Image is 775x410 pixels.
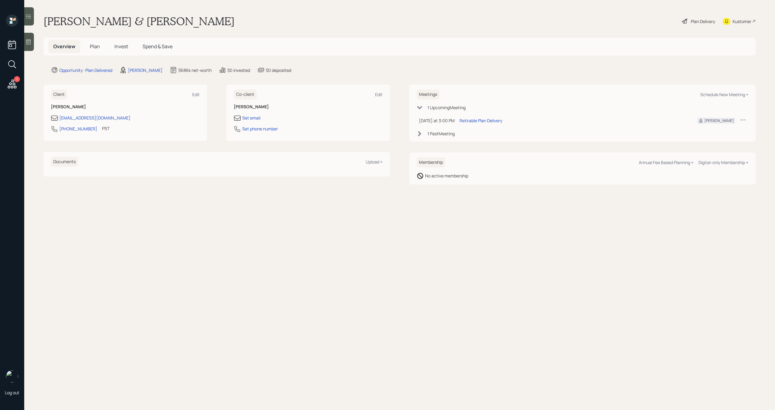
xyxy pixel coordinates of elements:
[51,89,67,99] h6: Client
[366,159,383,165] div: Upload +
[375,92,383,97] div: Edit
[143,43,173,50] span: Spend & Save
[427,130,455,137] div: 1 Past Meeting
[242,115,260,121] div: Set email
[425,173,468,179] div: No active membership
[5,390,19,395] div: Log out
[128,67,163,73] div: [PERSON_NAME]
[59,126,97,132] div: [PHONE_NUMBER]
[419,117,455,124] div: [DATE] at 3:00 PM
[44,15,235,28] h1: [PERSON_NAME] & [PERSON_NAME]
[704,118,734,123] div: [PERSON_NAME]
[51,104,200,109] h6: [PERSON_NAME]
[266,67,291,73] div: $0 deposited
[53,43,75,50] span: Overview
[460,117,502,124] div: Retirable Plan Delivery
[102,125,110,132] div: PST
[639,160,694,165] div: Annual Fee Based Planning +
[6,370,18,382] img: michael-russo-headshot.png
[427,104,466,111] div: 1 Upcoming Meeting
[59,67,112,73] div: Opportunity · Plan Delivered
[51,157,78,167] h6: Documents
[114,43,128,50] span: Invest
[227,67,250,73] div: $0 invested
[417,89,440,99] h6: Meetings
[242,126,278,132] div: Set phone number
[59,115,130,121] div: [EMAIL_ADDRESS][DOMAIN_NAME]
[234,104,383,109] h6: [PERSON_NAME]
[417,157,445,167] h6: Membership
[14,76,20,82] div: 1
[700,92,748,97] div: Schedule New Meeting +
[733,18,751,25] div: Kustomer
[698,160,748,165] div: Digital-only Membership +
[178,67,212,73] div: $686k net-worth
[234,89,257,99] h6: Co-client
[192,92,200,97] div: Edit
[90,43,100,50] span: Plan
[691,18,715,25] div: Plan Delivery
